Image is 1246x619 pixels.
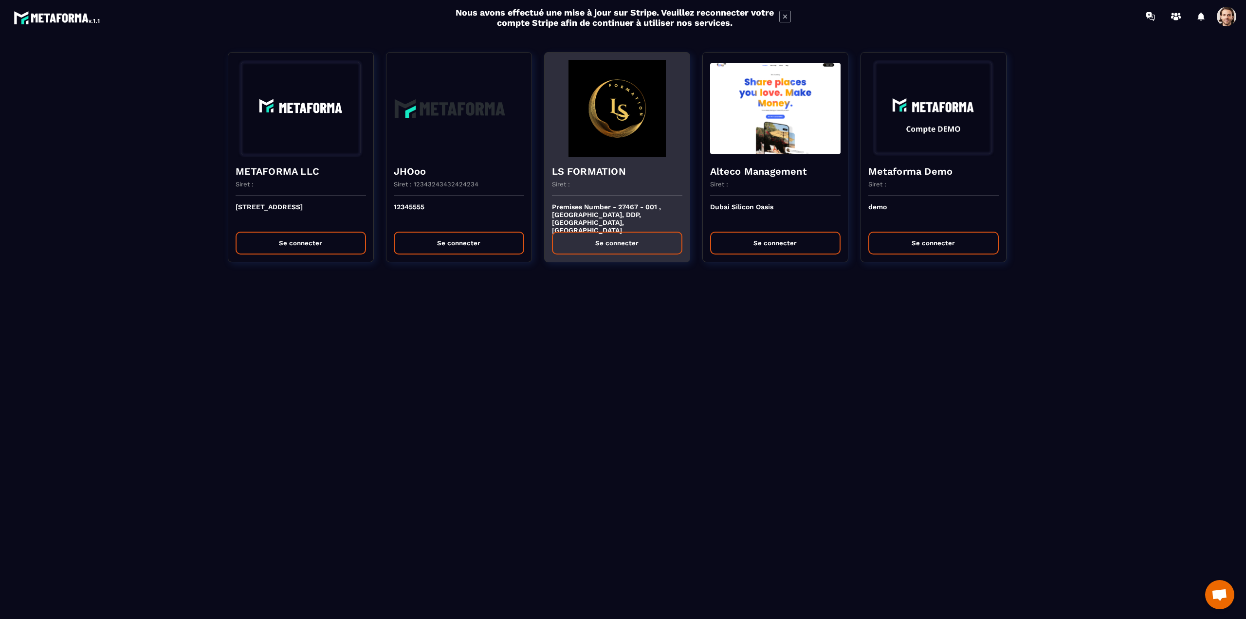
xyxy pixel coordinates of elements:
p: Siret : [552,181,570,188]
h4: METAFORMA LLC [236,164,366,178]
h4: Alteco Management [710,164,841,178]
p: Siret : [710,181,728,188]
button: Se connecter [868,232,999,255]
p: Dubai Silicon Oasis [710,203,841,224]
img: funnel-background [394,60,524,157]
img: logo [14,9,101,26]
h4: JHOoo [394,164,524,178]
img: funnel-background [868,60,999,157]
p: 12345555 [394,203,524,224]
p: Siret : [236,181,254,188]
p: demo [868,203,999,224]
h2: Nous avons effectué une mise à jour sur Stripe. Veuillez reconnecter votre compte Stripe afin de ... [455,7,774,28]
h4: Metaforma Demo [868,164,999,178]
button: Se connecter [552,232,682,255]
p: Siret : [868,181,886,188]
img: funnel-background [236,60,366,157]
button: Se connecter [710,232,841,255]
button: Se connecter [394,232,524,255]
h4: LS FORMATION [552,164,682,178]
p: [STREET_ADDRESS] [236,203,366,224]
p: Premises Number - 27467 - 001 , [GEOGRAPHIC_DATA], DDP, [GEOGRAPHIC_DATA], [GEOGRAPHIC_DATA] [552,203,682,224]
div: Mở cuộc trò chuyện [1205,580,1234,609]
img: funnel-background [552,60,682,157]
p: Siret : 12343243432424234 [394,181,478,188]
button: Se connecter [236,232,366,255]
img: funnel-background [710,60,841,157]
